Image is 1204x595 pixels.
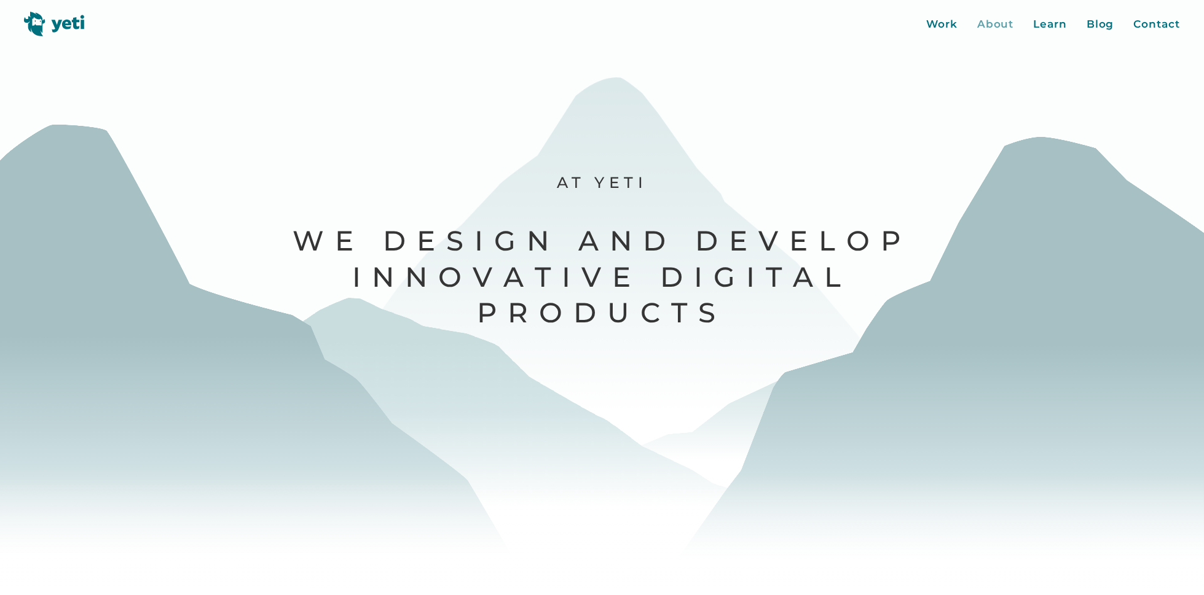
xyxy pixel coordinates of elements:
span: e [335,223,364,259]
a: About [977,17,1014,33]
span: I [352,259,372,295]
a: Work [926,17,958,33]
a: Contact [1134,17,1180,33]
p: At Yeti [241,173,963,192]
span: p [881,223,911,259]
a: Learn [1033,17,1067,33]
img: Yeti logo [24,12,85,36]
span: W [293,223,335,259]
span: o [846,223,881,259]
a: Blog [1087,17,1114,33]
